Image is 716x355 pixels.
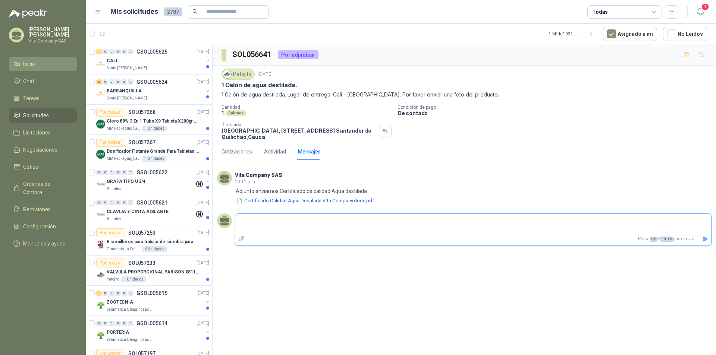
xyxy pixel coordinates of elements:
[128,170,134,175] div: 0
[197,48,209,56] p: [DATE]
[235,173,282,177] h3: Vita Company SAS
[86,135,212,165] a: Por cotizarSOL057267[DATE] Company LogoDosificador Flotante Grande Para Tabletas De Cloro Humbold...
[28,27,77,37] p: [PERSON_NAME] [PERSON_NAME]
[107,337,154,343] p: Salamanca Oleaginosas SAS
[96,321,102,326] div: 0
[225,110,246,116] div: Galones
[107,269,200,276] p: VALVULA PROPORCIONAL PARISON 0811404612 / 4WRPEH6C4 [PERSON_NAME]
[96,168,211,192] a: 0 0 0 0 0 0 GSOL005622[DATE] Company LogoGRAPA TIPO U 3/4Almatec
[107,178,145,185] p: GRAPA TIPO U 3/4
[9,160,77,174] a: Cotizar
[197,290,209,297] p: [DATE]
[660,237,673,242] span: ENTER
[222,148,252,156] div: Cotizaciones
[603,27,657,41] button: Asignado a mi
[96,89,105,98] img: Company Logo
[96,228,125,237] div: Por cotizar
[23,129,51,137] span: Licitaciones
[86,256,212,286] a: Por cotizarSOL057233[DATE] Company LogoVALVULA PROPORCIONAL PARISON 0811404612 / 4WRPEH6C4 [PERSO...
[96,200,102,205] div: 0
[109,321,114,326] div: 0
[136,291,167,296] p: GSOL005615
[110,6,158,17] h1: Mis solicitudes
[549,28,597,40] div: 1 - 50 de 1931
[23,60,35,68] span: Inicio
[109,291,114,296] div: 0
[107,246,140,252] p: Gimnasio La Colina
[107,57,117,64] p: CALI
[96,77,211,101] a: 2 0 0 0 0 0 GSOL005624[DATE] Company LogoBARRANQUILLASanta [PERSON_NAME]
[128,79,134,85] div: 0
[9,108,77,123] a: Solicitudes
[107,148,200,155] p: Dosificador Flotante Grande Para Tabletas De Cloro Humboldt
[107,216,121,222] p: Almatec
[103,291,108,296] div: 0
[197,320,209,327] p: [DATE]
[103,170,108,175] div: 0
[236,187,375,195] p: Adjunto enviamos Certificado de calidad Agua destilada
[9,91,77,105] a: Tareas
[9,177,77,199] a: Órdenes de Compra
[278,50,318,59] div: Por adjudicar
[142,156,167,162] div: 1 Unidades
[128,140,156,145] p: SOL057267
[96,108,125,117] div: Por cotizar
[222,122,376,127] p: Dirección
[23,94,40,102] span: Tareas
[23,146,57,154] span: Negociaciones
[107,95,147,101] p: Santa [PERSON_NAME]
[128,291,134,296] div: 0
[86,225,212,256] a: Por cotizarSOL057253[DATE] Company Logo6 semilleros para trabajo de siembra para estudiantes en l...
[96,259,125,267] div: Por cotizar
[103,200,108,205] div: 0
[592,8,608,16] div: Todas
[248,232,699,245] p: Pulsa + para enviar
[107,238,200,245] p: 6 semilleros para trabajo de siembra para estudiantes en la granja
[96,270,105,279] img: Company Logo
[96,198,211,222] a: 0 0 0 0 0 0 GSOL005621[DATE] Company LogoCLAVIJA Y CINTA AISLANTEAlmatec
[128,49,134,54] div: 0
[197,139,209,146] p: [DATE]
[96,47,211,71] a: 1 0 0 0 0 0 GSOL005625[DATE] Company LogoCALISanta [PERSON_NAME]
[28,39,77,43] p: Vita Company SAS
[142,246,167,252] div: 6 Unidades
[107,186,121,192] p: Almatec
[197,229,209,237] p: [DATE]
[122,79,127,85] div: 0
[298,148,321,156] div: Mensajes
[23,111,49,120] span: Solicitudes
[115,170,121,175] div: 0
[197,199,209,206] p: [DATE]
[699,232,711,245] button: Enviar
[23,240,66,248] span: Manuales y ayuda
[96,79,102,85] div: 2
[9,219,77,234] a: Configuración
[235,179,258,184] span: 10:11 a. m.
[96,240,105,249] img: Company Logo
[107,276,119,282] p: Patojito
[9,143,77,157] a: Negociaciones
[9,57,77,71] a: Inicio
[136,321,167,326] p: GSOL005614
[197,169,209,176] p: [DATE]
[222,81,297,89] p: 1 Galón de agua destilada.
[264,148,286,156] div: Actividad
[107,156,140,162] p: MM Packaging [GEOGRAPHIC_DATA]
[136,79,167,85] p: GSOL005624
[122,170,127,175] div: 0
[223,70,231,78] img: Company Logo
[109,79,114,85] div: 0
[128,200,134,205] div: 0
[107,118,200,125] p: Cloro 88% 3 En 1 Tubo X9 Tableta X200gr Oxycl
[236,197,375,205] button: Certificado Calidad Agua Destilada Vita Company.docx.pdf
[9,202,77,216] a: Remisiones
[107,208,169,215] p: CLAVIJA Y CINTA AISLANTE
[107,307,154,313] p: Salamanca Oleaginosas SAS
[235,232,248,245] label: Adjuntar archivos
[96,120,105,129] img: Company Logo
[23,222,56,231] span: Configuración
[258,71,273,78] p: [DATE]
[96,210,105,219] img: Company Logo
[96,319,211,343] a: 0 0 0 0 0 0 GSOL005614[DATE] Company LogoPORTERIASalamanca Oleaginosas SAS
[650,237,657,242] span: Ctrl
